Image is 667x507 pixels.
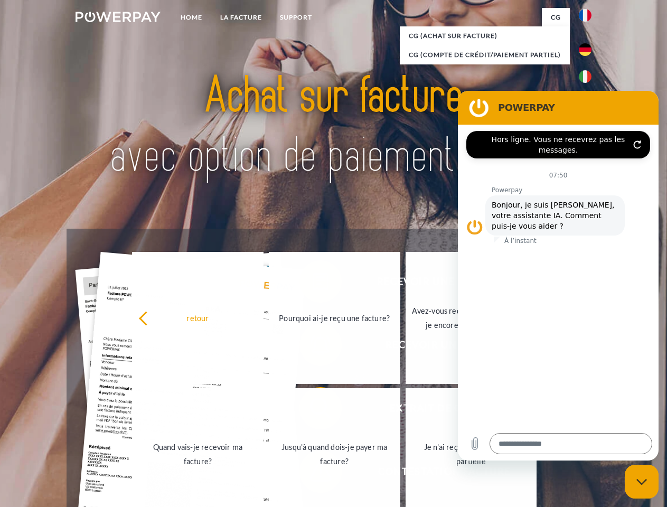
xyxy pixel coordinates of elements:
[579,70,591,83] img: it
[400,45,570,64] a: CG (Compte de crédit/paiement partiel)
[579,43,591,56] img: de
[211,8,271,27] a: LA FACTURE
[101,51,566,202] img: title-powerpay_fr.svg
[271,8,321,27] a: Support
[275,440,394,468] div: Jusqu'à quand dois-je payer ma facture?
[412,440,531,468] div: Je n'ai reçu qu'une livraison partielle
[542,8,570,27] a: CG
[400,26,570,45] a: CG (achat sur facture)
[625,465,659,499] iframe: Bouton de lancement de la fenêtre de messagerie, conversation en cours
[76,12,161,22] img: logo-powerpay-white.svg
[412,304,531,332] div: Avez-vous reçu mes paiements, ai-je encore un solde ouvert?
[138,311,257,325] div: retour
[275,311,394,325] div: Pourquoi ai-je reçu une facture?
[458,91,659,461] iframe: Fenêtre de messagerie
[138,440,257,468] div: Quand vais-je recevoir ma facture?
[406,252,537,384] a: Avez-vous reçu mes paiements, ai-je encore un solde ouvert?
[172,8,211,27] a: Home
[579,9,591,22] img: fr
